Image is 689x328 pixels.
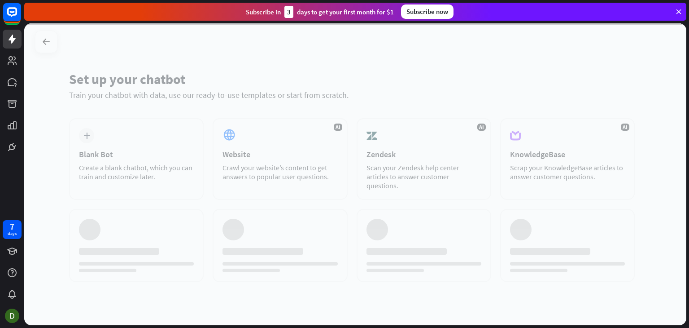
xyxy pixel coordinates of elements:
[246,6,394,18] div: Subscribe in days to get your first month for $1
[401,4,454,19] div: Subscribe now
[10,222,14,230] div: 7
[8,230,17,237] div: days
[3,220,22,239] a: 7 days
[284,6,293,18] div: 3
